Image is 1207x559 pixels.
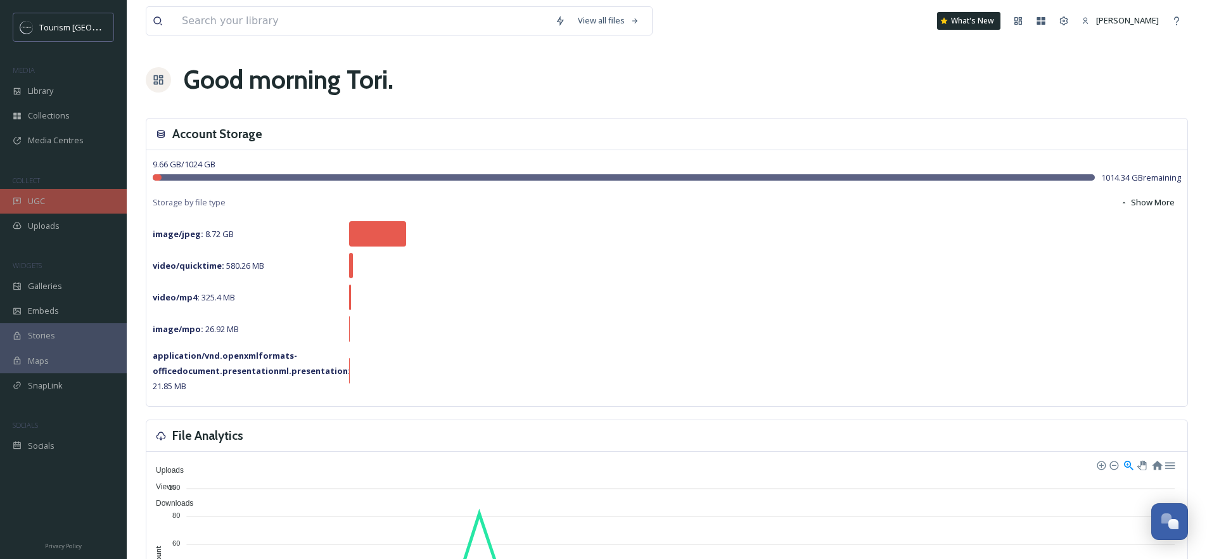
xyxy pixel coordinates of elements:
button: Open Chat [1151,503,1188,540]
span: UGC [28,195,45,207]
div: Selection Zoom [1123,459,1134,470]
span: Views [146,482,176,491]
span: Stories [28,330,55,342]
h3: File Analytics [172,427,243,445]
strong: video/mp4 : [153,292,200,303]
h1: Good morning Tori . [184,61,393,99]
span: Privacy Policy [45,542,82,550]
tspan: 60 [172,539,180,547]
span: Embeds [28,305,59,317]
span: SnapLink [28,380,63,392]
span: [PERSON_NAME] [1096,15,1159,26]
span: COLLECT [13,176,40,185]
div: Menu [1164,459,1175,470]
span: Socials [28,440,54,452]
span: Uploads [28,220,60,232]
span: 26.92 MB [153,323,239,335]
span: Collections [28,110,70,122]
span: 21.85 MB [153,350,350,392]
span: WIDGETS [13,260,42,270]
a: Privacy Policy [45,537,82,553]
span: Maps [28,355,49,367]
span: 1014.34 GB remaining [1101,172,1181,184]
span: Uploads [146,466,184,475]
span: Tourism [GEOGRAPHIC_DATA] [39,21,153,33]
a: View all files [572,8,646,33]
a: What's New [937,12,1000,30]
span: MEDIA [13,65,35,75]
span: SOCIALS [13,420,38,430]
div: Panning [1137,461,1145,468]
strong: image/jpeg : [153,228,203,240]
a: [PERSON_NAME] [1075,8,1165,33]
span: 9.66 GB / 1024 GB [153,158,215,170]
tspan: 100 [169,483,180,491]
strong: image/mpo : [153,323,203,335]
span: 580.26 MB [153,260,264,271]
input: Search your library [176,7,549,35]
div: Reset Zoom [1151,459,1162,470]
div: Zoom Out [1109,460,1118,469]
span: Storage by file type [153,196,226,209]
span: Library [28,85,53,97]
span: 8.72 GB [153,228,234,240]
tspan: 80 [172,511,180,519]
span: Galleries [28,280,62,292]
span: 325.4 MB [153,292,235,303]
span: Downloads [146,499,193,508]
img: OMNISEND%20Email%20Square%20Images%20.png [20,21,33,34]
strong: video/quicktime : [153,260,224,271]
div: Zoom In [1096,460,1105,469]
button: Show More [1114,190,1181,215]
strong: application/vnd.openxmlformats-officedocument.presentationml.presentation : [153,350,350,376]
h3: Account Storage [172,125,262,143]
span: Media Centres [28,134,84,146]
